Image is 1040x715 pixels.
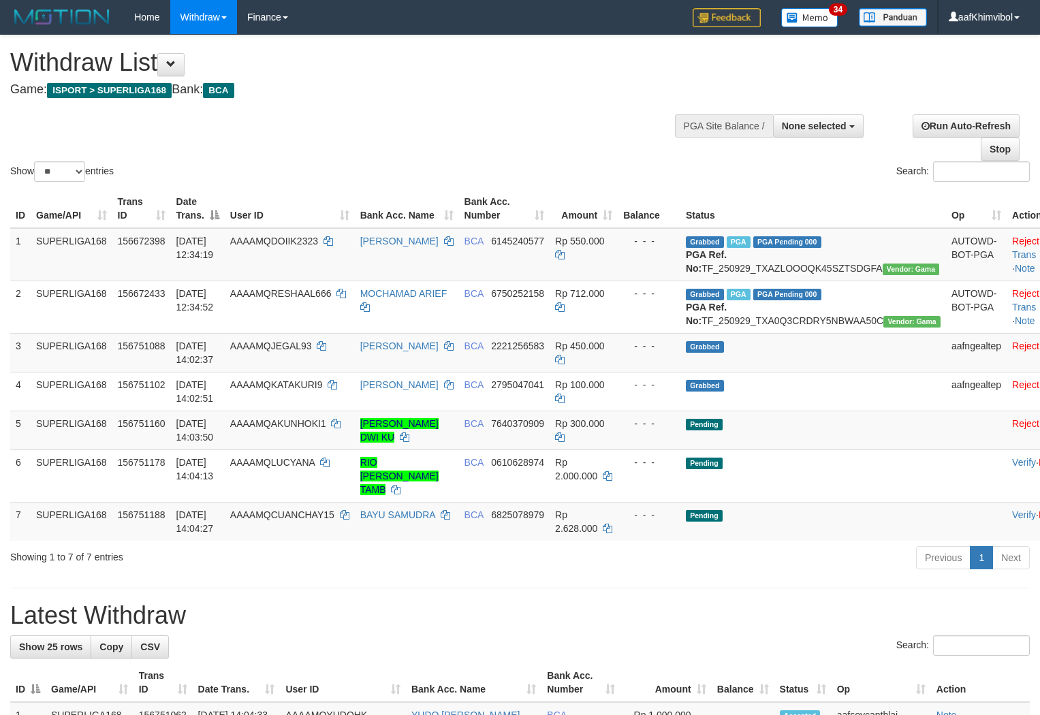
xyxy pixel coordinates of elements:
span: Rp 300.000 [555,418,604,429]
td: TF_250929_TXA0Q3CRDRY5NBWAA50C [680,281,946,333]
span: [DATE] 14:04:27 [176,509,214,534]
td: SUPERLIGA168 [31,228,112,281]
th: User ID: activate to sort column ascending [280,663,406,702]
th: Bank Acc. Name: activate to sort column ascending [355,189,459,228]
span: PGA Pending [753,236,821,248]
span: BCA [464,340,484,351]
th: Trans ID: activate to sort column ascending [112,189,171,228]
th: Game/API: activate to sort column ascending [31,189,112,228]
span: BCA [464,288,484,299]
span: None selected [782,121,847,131]
span: AAAAMQCUANCHAY15 [230,509,334,520]
label: Show entries [10,161,114,182]
span: Copy 7640370909 to clipboard [491,418,544,429]
td: SUPERLIGA168 [31,281,112,333]
td: aafngealtep [946,333,1007,372]
td: 1 [10,228,31,281]
a: 1 [970,546,993,569]
span: ISPORT > SUPERLIGA168 [47,83,172,98]
th: Op: activate to sort column ascending [946,189,1007,228]
span: CSV [140,641,160,652]
h1: Latest Withdraw [10,602,1030,629]
th: User ID: activate to sort column ascending [225,189,355,228]
span: 156672398 [118,236,166,247]
th: Bank Acc. Name: activate to sort column ascending [406,663,541,702]
th: Status: activate to sort column ascending [774,663,832,702]
span: [DATE] 14:02:51 [176,379,214,404]
a: Note [1015,263,1035,274]
span: Rp 450.000 [555,340,604,351]
th: ID [10,189,31,228]
span: AAAAMQLUCYANA [230,457,315,468]
div: - - - [623,287,675,300]
button: None selected [773,114,864,138]
td: AUTOWD-BOT-PGA [946,228,1007,281]
label: Search: [896,161,1030,182]
a: CSV [131,635,169,658]
th: Bank Acc. Number: activate to sort column ascending [541,663,620,702]
td: SUPERLIGA168 [31,502,112,541]
a: Stop [981,138,1020,161]
span: BCA [203,83,234,98]
th: Status [680,189,946,228]
span: BCA [464,509,484,520]
a: RIO [PERSON_NAME] TAMB [360,457,439,495]
span: Copy 2795047041 to clipboard [491,379,544,390]
td: SUPERLIGA168 [31,449,112,502]
span: AAAAMQJEGAL93 [230,340,312,351]
a: [PERSON_NAME] [360,236,439,247]
a: Next [992,546,1030,569]
span: BCA [464,236,484,247]
span: AAAAMQDOIIK2323 [230,236,318,247]
td: AUTOWD-BOT-PGA [946,281,1007,333]
td: 2 [10,281,31,333]
a: [PERSON_NAME] [360,340,439,351]
a: Run Auto-Refresh [913,114,1020,138]
th: Amount: activate to sort column ascending [550,189,618,228]
select: Showentries [34,161,85,182]
th: Amount: activate to sort column ascending [620,663,712,702]
span: Pending [686,458,723,469]
div: - - - [623,508,675,522]
th: Balance [618,189,680,228]
span: Rp 550.000 [555,236,604,247]
input: Search: [933,635,1030,656]
span: Rp 2.000.000 [555,457,597,481]
span: Rp 2.628.000 [555,509,597,534]
label: Search: [896,635,1030,656]
div: Showing 1 to 7 of 7 entries [10,545,423,564]
td: aafngealtep [946,372,1007,411]
div: - - - [623,234,675,248]
a: [PERSON_NAME] DWI KU [360,418,439,443]
th: Action [931,663,1030,702]
a: Previous [916,546,971,569]
span: Grabbed [686,341,724,353]
span: [DATE] 14:02:37 [176,340,214,365]
a: MOCHAMAD ARIEF [360,288,447,299]
span: Copy 6145240577 to clipboard [491,236,544,247]
span: Grabbed [686,289,724,300]
a: Verify [1012,457,1036,468]
span: AAAAMQAKUNHOKI1 [230,418,326,429]
span: Copy 2221256583 to clipboard [491,340,544,351]
td: 5 [10,411,31,449]
img: Feedback.jpg [693,8,761,27]
span: Show 25 rows [19,641,82,652]
a: Verify [1012,509,1036,520]
h4: Game: Bank: [10,83,680,97]
a: Reject [1012,418,1039,429]
span: 156751102 [118,379,166,390]
span: [DATE] 12:34:52 [176,288,214,313]
span: Vendor URL: https://trx31.1velocity.biz [883,264,940,275]
img: MOTION_logo.png [10,7,114,27]
th: ID: activate to sort column descending [10,663,46,702]
span: Marked by aafsoycanthlai [727,236,751,248]
div: - - - [623,378,675,392]
th: Game/API: activate to sort column ascending [46,663,133,702]
a: Copy [91,635,132,658]
th: Date Trans.: activate to sort column ascending [193,663,281,702]
td: 3 [10,333,31,372]
span: [DATE] 14:04:13 [176,457,214,481]
div: - - - [623,417,675,430]
span: 34 [829,3,847,16]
